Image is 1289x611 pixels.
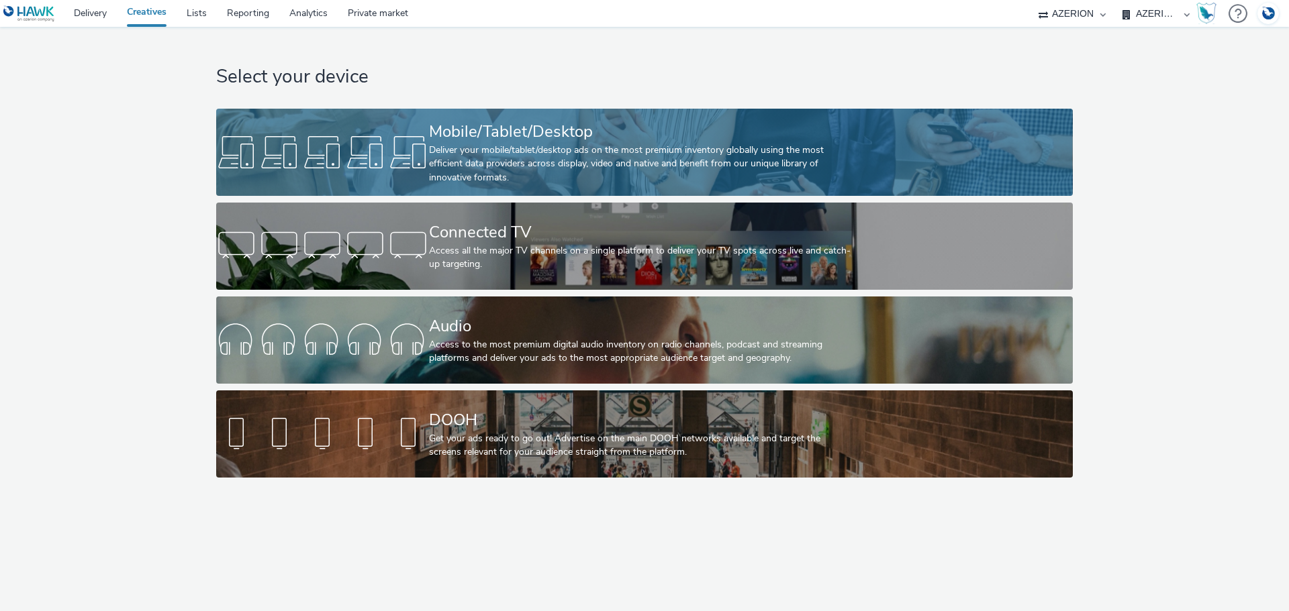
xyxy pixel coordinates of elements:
div: DOOH [429,408,855,432]
a: Hawk Academy [1196,3,1222,24]
div: Get your ads ready to go out! Advertise on the main DOOH networks available and target the screen... [429,432,855,459]
img: Account DE [1258,3,1278,25]
div: Deliver your mobile/tablet/desktop ads on the most premium inventory globally using the most effi... [429,144,855,184]
div: Connected TV [429,221,855,244]
div: Audio [429,315,855,338]
div: Access all the major TV channels on a single platform to deliver your TV spots across live and ca... [429,244,855,272]
a: AudioAccess to the most premium digital audio inventory on radio channels, podcast and streaming ... [216,296,1072,384]
img: Hawk Academy [1196,3,1216,24]
div: Mobile/Tablet/Desktop [429,120,855,144]
h1: Select your device [216,64,1072,90]
a: Mobile/Tablet/DesktopDeliver your mobile/tablet/desktop ads on the most premium inventory globall... [216,109,1072,196]
div: Access to the most premium digital audio inventory on radio channels, podcast and streaming platf... [429,338,855,366]
a: Connected TVAccess all the major TV channels on a single platform to deliver your TV spots across... [216,203,1072,290]
a: DOOHGet your ads ready to go out! Advertise on the main DOOH networks available and target the sc... [216,390,1072,478]
img: undefined Logo [3,5,55,22]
